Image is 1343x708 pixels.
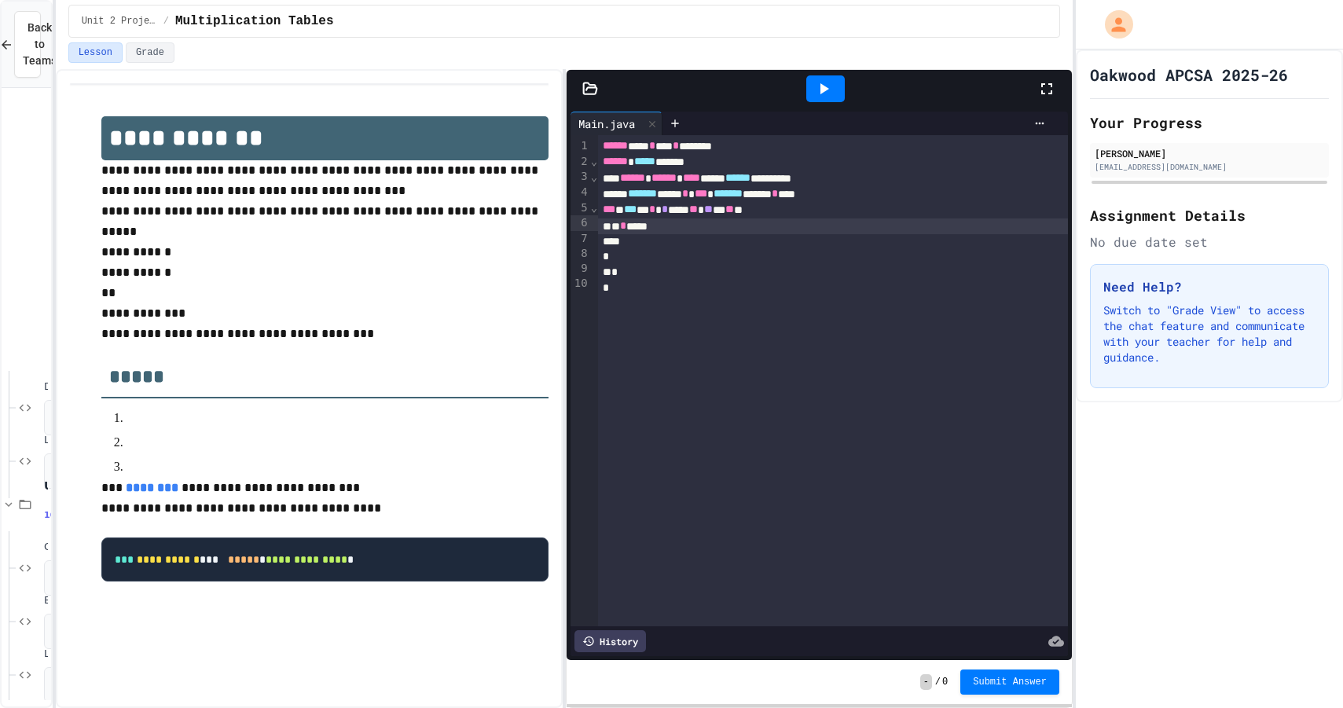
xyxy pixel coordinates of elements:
div: [PERSON_NAME] [1095,146,1324,160]
button: Submit Answer [960,669,1059,695]
span: No time set [44,453,90,490]
button: Lesson [68,42,123,63]
span: Fold line [590,171,598,183]
div: 7 [571,231,590,246]
span: No time set [44,614,90,650]
div: 2 [571,154,590,170]
div: My Account [1088,6,1137,42]
span: Unit 2 Projects [44,479,48,493]
div: 4 [571,185,590,200]
div: 8 [571,246,590,261]
div: No due date set [1090,233,1329,251]
p: Switch to "Grade View" to access the chat feature and communicate with your teacher for help and ... [1103,303,1315,365]
h2: Assignment Details [1090,204,1329,226]
h3: Need Help? [1103,277,1315,296]
span: Loose Change [44,434,48,447]
div: 3 [571,169,590,185]
span: / [935,676,941,688]
span: Bad Tipper [44,594,48,607]
div: History [574,630,646,652]
div: [EMAIL_ADDRESS][DOMAIN_NAME] [1095,161,1324,173]
span: Fold line [590,201,598,214]
div: 6 [571,215,590,231]
span: Submit Answer [973,676,1047,688]
span: Multiplication Tables [175,12,334,31]
iframe: chat widget [1277,645,1327,692]
span: Oakwood Grades [44,541,48,554]
iframe: chat widget [1213,577,1327,644]
span: Unit 2 Projects [82,15,157,28]
span: 0 [942,676,948,688]
span: No time set [44,560,90,596]
button: Grade [126,42,174,63]
span: Back to Teams [23,20,57,69]
span: No time set [44,400,90,436]
div: 1 [571,138,590,154]
div: 9 [571,261,590,276]
span: Fold line [590,155,598,167]
span: 10 items [44,510,83,520]
div: Main.java [571,116,643,132]
div: 10 [571,276,590,291]
h1: Oakwood APCSA 2025-26 [1090,64,1288,86]
div: 5 [571,200,590,216]
div: Main.java [571,112,662,135]
h2: Your Progress [1090,112,1329,134]
span: / [163,15,169,28]
span: - [920,674,932,690]
span: Dream Team [44,380,48,394]
span: Leap Year [44,647,48,661]
span: No time set [44,667,90,703]
button: Back to Teams [14,11,41,78]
